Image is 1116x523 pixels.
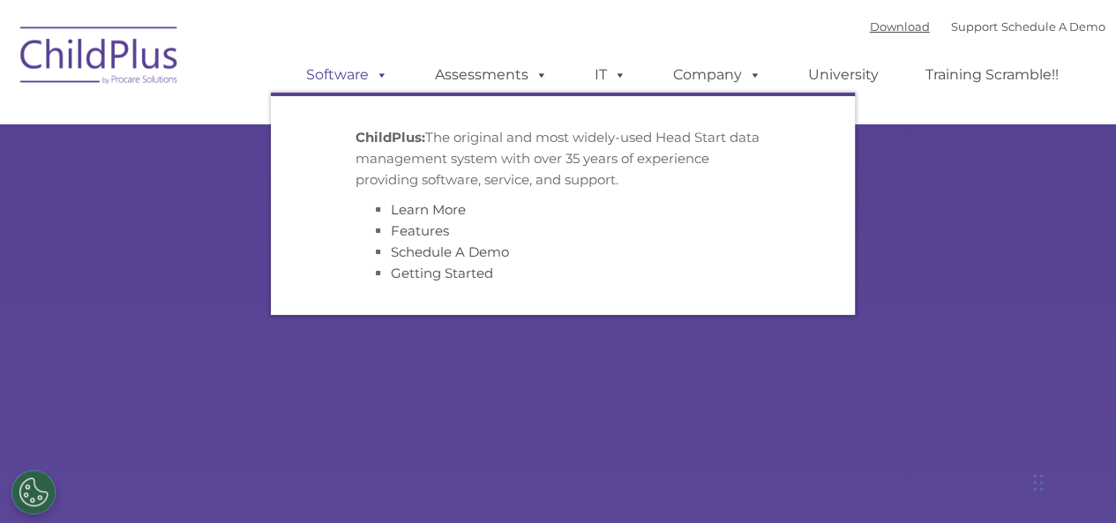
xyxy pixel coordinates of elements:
font: | [870,19,1105,34]
p: The original and most widely-used Head Start data management system with over 35 years of experie... [356,127,770,191]
span: Phone number [245,189,320,202]
a: Schedule A Demo [1001,19,1105,34]
a: Getting Started [391,265,493,281]
span: Last name [245,116,299,130]
a: Features [391,222,449,239]
div: Drag [1033,456,1044,509]
a: Schedule A Demo [391,243,509,260]
a: Company [655,57,779,93]
a: Learn More [391,201,466,218]
a: University [790,57,896,93]
a: Download [870,19,930,34]
button: Cookies Settings [11,470,56,514]
a: Training Scramble!! [908,57,1076,93]
a: IT [577,57,644,93]
iframe: Chat Widget [828,332,1116,523]
a: Assessments [417,57,565,93]
a: Software [288,57,406,93]
a: Support [951,19,998,34]
strong: ChildPlus: [356,129,425,146]
img: ChildPlus by Procare Solutions [11,14,188,102]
